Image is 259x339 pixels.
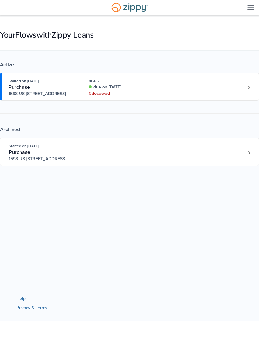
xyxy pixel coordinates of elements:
a: Privacy & Terms [16,305,47,311]
span: Started on [DATE] [9,79,39,83]
a: Help [16,296,26,301]
span: 1598 US [STREET_ADDRESS] [9,156,75,162]
a: Loan number 4218175 [244,83,254,92]
a: Loan number 4050883 [244,148,254,157]
img: Mobile Dropdown Menu [247,5,254,10]
div: Status [89,78,148,84]
span: Started on [DATE] [9,144,39,148]
span: 1598 US [STREET_ADDRESS] [9,91,75,97]
span: Purchase [9,84,30,90]
div: 0 doc owed [89,90,148,97]
span: Purchase [9,149,30,155]
div: due on [DATE] [89,84,148,90]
